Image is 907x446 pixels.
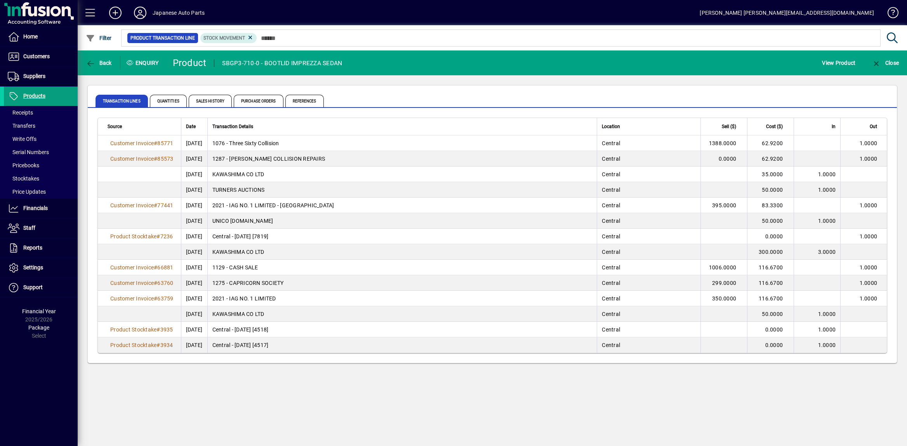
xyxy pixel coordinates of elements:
[181,337,207,353] td: [DATE]
[860,264,877,271] span: 1.0000
[207,337,597,353] td: Central - [DATE] [4517]
[181,275,207,291] td: [DATE]
[110,202,154,208] span: Customer Invoice
[181,291,207,306] td: [DATE]
[747,151,794,167] td: 62.9200
[700,135,747,151] td: 1388.0000
[108,122,176,131] div: Source
[207,198,597,213] td: 2021 - IAG NO. 1 LIMITED - [GEOGRAPHIC_DATA]
[602,264,620,271] span: Central
[110,326,156,333] span: Product Stocktake
[8,109,33,116] span: Receipts
[700,275,747,291] td: 299.0000
[110,156,154,162] span: Customer Invoice
[747,337,794,353] td: 0.0000
[103,6,128,20] button: Add
[818,171,836,177] span: 1.0000
[602,122,620,131] span: Location
[207,167,597,182] td: KAWASHIMA CO LTD
[110,233,156,239] span: Product Stocktake
[108,263,176,272] a: Customer Invoice#66881
[157,156,173,162] span: 85573
[747,260,794,275] td: 116.6700
[110,140,154,146] span: Customer Invoice
[602,280,620,286] span: Central
[157,280,173,286] span: 63760
[602,326,620,333] span: Central
[602,187,620,193] span: Central
[8,123,35,129] span: Transfers
[602,295,620,302] span: Central
[882,2,897,27] a: Knowledge Base
[189,95,232,107] span: Sales History
[108,201,176,210] a: Customer Invoice#77441
[23,53,50,59] span: Customers
[154,295,157,302] span: #
[23,73,45,79] span: Suppliers
[207,260,597,275] td: 1129 - CASH SALE
[154,202,157,208] span: #
[207,291,597,306] td: 2021 - IAG NO. 1 LIMITED
[207,135,597,151] td: 1076 - Three Sixty Collision
[860,202,877,208] span: 1.0000
[222,57,342,69] div: SBGP3-710-0 - BOOTLID IMPREZZA SEDAN
[23,264,43,271] span: Settings
[700,260,747,275] td: 1006.0000
[700,151,747,167] td: 0.0000
[207,306,597,322] td: KAWASHIMA CO LTD
[818,342,836,348] span: 1.0000
[110,280,154,286] span: Customer Invoice
[160,342,173,348] span: 3934
[78,56,120,70] app-page-header-button: Back
[4,278,78,297] a: Support
[23,205,48,211] span: Financials
[4,199,78,218] a: Financials
[181,244,207,260] td: [DATE]
[108,154,176,163] a: Customer Invoice#85573
[108,325,176,334] a: Product Stocktake#3935
[212,122,253,131] span: Transaction Details
[108,279,176,287] a: Customer Invoice#63760
[110,342,156,348] span: Product Stocktake
[8,136,36,142] span: Write Offs
[722,122,736,131] span: Sell ($)
[700,291,747,306] td: 350.0000
[207,244,597,260] td: KAWASHIMA CO LTD
[870,122,877,131] span: Out
[860,156,877,162] span: 1.0000
[818,187,836,193] span: 1.0000
[181,198,207,213] td: [DATE]
[8,162,39,168] span: Pricebooks
[602,202,620,208] span: Central
[186,122,203,131] div: Date
[752,122,790,131] div: Cost ($)
[4,47,78,66] a: Customers
[160,233,173,239] span: 7236
[864,56,907,70] app-page-header-button: Close enquiry
[818,326,836,333] span: 1.0000
[128,6,153,20] button: Profile
[602,249,620,255] span: Central
[860,295,877,302] span: 1.0000
[207,213,597,229] td: UNICO [DOMAIN_NAME]
[157,202,173,208] span: 77441
[28,325,49,331] span: Package
[108,294,176,303] a: Customer Invoice#63759
[110,295,154,302] span: Customer Invoice
[181,213,207,229] td: [DATE]
[207,182,597,198] td: TURNERS AUCTIONS
[156,342,160,348] span: #
[602,311,620,317] span: Central
[4,132,78,146] a: Write Offs
[766,122,783,131] span: Cost ($)
[747,244,794,260] td: 300.0000
[4,238,78,258] a: Reports
[23,93,45,99] span: Products
[186,122,196,131] span: Date
[602,122,696,131] div: Location
[154,140,157,146] span: #
[181,135,207,151] td: [DATE]
[860,280,877,286] span: 1.0000
[130,34,195,42] span: Product Transaction Line
[818,249,836,255] span: 3.0000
